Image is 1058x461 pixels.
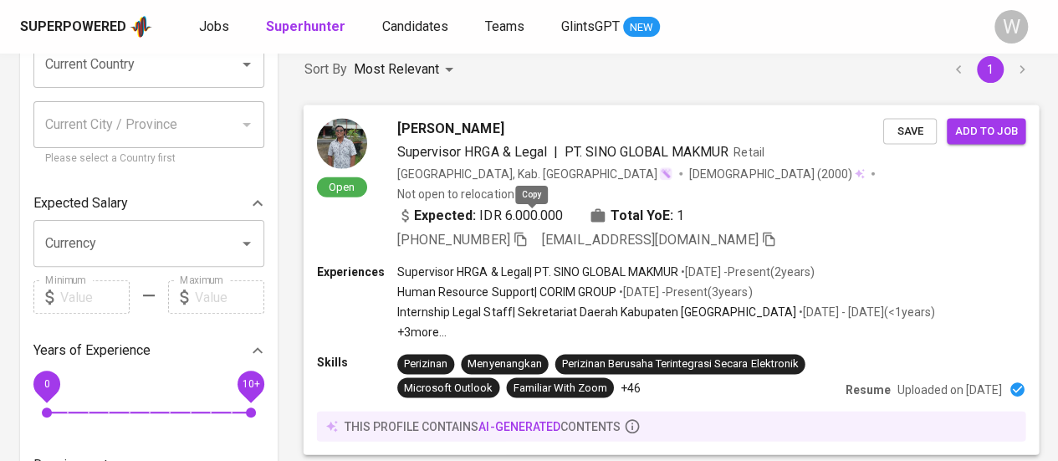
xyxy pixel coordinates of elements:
[43,378,49,390] span: 0
[354,54,459,85] div: Most Relevant
[199,17,233,38] a: Jobs
[317,263,397,279] p: Experiences
[677,205,684,225] span: 1
[678,263,814,279] p: • [DATE] - Present ( 2 years )
[33,187,264,220] div: Expected Salary
[397,263,678,279] p: Supervisor HRGA & Legal | PT. SINO GLOBAL MAKMUR
[242,378,259,390] span: 10+
[414,205,476,225] b: Expected:
[955,121,1017,141] span: Add to job
[616,284,752,300] p: • [DATE] - Present ( 3 years )
[317,118,367,168] img: 2e48a897934923cb821c16c7d3da208e.jpg
[977,56,1004,83] button: page 1
[235,53,258,76] button: Open
[20,18,126,37] div: Superpowered
[659,166,672,180] img: magic_wand.svg
[994,10,1028,44] div: W
[20,14,152,39] a: Superpoweredapp logo
[846,381,891,397] p: Resume
[468,356,541,372] div: Menyenangkan
[354,59,439,79] p: Most Relevant
[897,381,1002,397] p: Uploaded on [DATE]
[304,59,347,79] p: Sort By
[562,356,799,372] div: Perizinan Berusaha Terintegrasi Secara Elektronik
[404,380,493,396] div: Microsoft Outlook
[542,231,759,247] span: [EMAIL_ADDRESS][DOMAIN_NAME]
[33,334,264,367] div: Years of Experience
[947,118,1025,144] button: Add to job
[33,193,128,213] p: Expected Salary
[621,379,641,396] p: +46
[304,105,1038,454] a: Open[PERSON_NAME]Supervisor HRGA & Legal|PT. SINO GLOBAL MAKMURRetail[GEOGRAPHIC_DATA], Kab. [GEO...
[397,143,547,159] span: Supervisor HRGA & Legal
[485,18,524,34] span: Teams
[235,232,258,255] button: Open
[322,179,361,193] span: Open
[266,18,345,34] b: Superhunter
[795,304,934,320] p: • [DATE] - [DATE] ( <1 years )
[733,145,764,158] span: Retail
[397,324,935,341] p: +3 more ...
[60,280,130,314] input: Value
[554,141,558,161] span: |
[382,17,452,38] a: Candidates
[892,121,928,141] span: Save
[689,165,865,182] div: (2000)
[883,118,937,144] button: Save
[130,14,152,39] img: app logo
[397,304,795,320] p: Internship Legal Staff | Sekretariat Daerah Kabupaten [GEOGRAPHIC_DATA]
[345,417,621,434] p: this profile contains contents
[404,356,447,372] div: Perizinan
[195,280,264,314] input: Value
[561,18,620,34] span: GlintsGPT
[33,341,151,361] p: Years of Experience
[478,419,560,433] span: AI-generated
[382,18,448,34] span: Candidates
[45,151,253,167] p: Please select a Country first
[397,284,616,300] p: Human Resource Support | CORIM GROUP
[611,205,673,225] b: Total YoE:
[317,354,397,371] p: Skills
[561,17,660,38] a: GlintsGPT NEW
[397,118,503,138] span: [PERSON_NAME]
[689,165,816,182] span: [DEMOGRAPHIC_DATA]
[565,143,729,159] span: PT. SINO GLOBAL MAKMUR
[397,205,563,225] div: IDR 6.000.000
[397,231,509,247] span: [PHONE_NUMBER]
[266,17,349,38] a: Superhunter
[623,19,660,36] span: NEW
[943,56,1038,83] nav: pagination navigation
[485,17,528,38] a: Teams
[199,18,229,34] span: Jobs
[397,165,672,182] div: [GEOGRAPHIC_DATA], Kab. [GEOGRAPHIC_DATA]
[397,185,514,202] p: Not open to relocation
[513,380,606,396] div: Familiar With Zoom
